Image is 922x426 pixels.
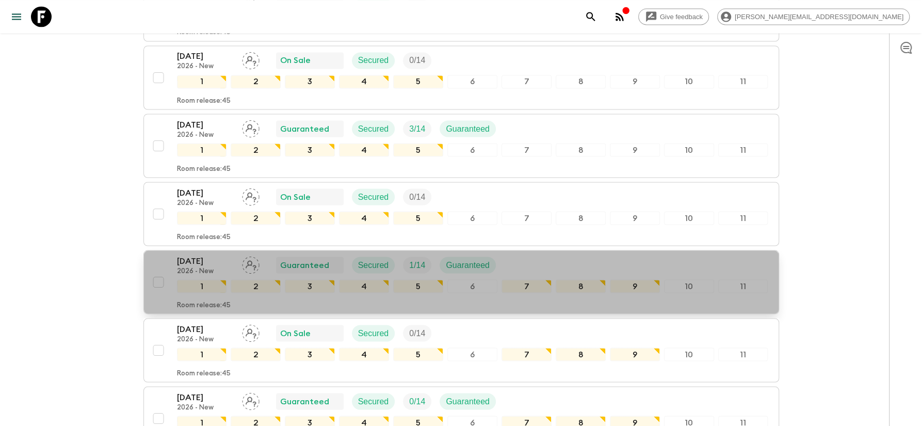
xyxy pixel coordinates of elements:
[447,75,497,88] div: 6
[177,143,227,156] div: 1
[339,211,389,225] div: 4
[352,325,395,341] div: Secured
[409,191,425,203] p: 0 / 14
[580,6,601,27] button: search adventures
[447,348,497,361] div: 6
[729,13,909,21] span: [PERSON_NAME][EMAIL_ADDRESS][DOMAIN_NAME]
[177,348,227,361] div: 1
[409,327,425,339] p: 0 / 14
[556,279,606,293] div: 8
[339,348,389,361] div: 4
[409,54,425,67] p: 0 / 14
[664,143,714,156] div: 10
[638,8,709,25] a: Give feedback
[231,348,281,361] div: 2
[177,75,227,88] div: 1
[177,301,231,309] p: Room release: 45
[610,75,660,88] div: 9
[556,75,606,88] div: 8
[285,211,335,225] div: 3
[393,75,443,88] div: 5
[358,122,389,135] p: Secured
[556,348,606,361] div: 8
[177,62,234,71] p: 2026 - New
[242,327,260,336] span: Assign pack leader
[177,118,234,131] p: [DATE]
[403,325,431,341] div: Trip Fill
[352,393,395,409] div: Secured
[6,6,27,27] button: menu
[242,123,260,131] span: Assign pack leader
[143,318,779,382] button: [DATE]2026 - NewAssign pack leaderOn SaleSecuredTrip Fill1234567891011Room release:45
[556,211,606,225] div: 8
[177,267,234,275] p: 2026 - New
[285,143,335,156] div: 3
[718,143,768,156] div: 11
[280,259,329,271] p: Guaranteed
[177,255,234,267] p: [DATE]
[352,52,395,69] div: Secured
[280,327,311,339] p: On Sale
[556,143,606,156] div: 8
[177,165,231,173] p: Room release: 45
[447,211,497,225] div: 6
[610,279,660,293] div: 9
[285,75,335,88] div: 3
[403,120,431,137] div: Trip Fill
[446,259,490,271] p: Guaranteed
[358,327,389,339] p: Secured
[280,395,329,407] p: Guaranteed
[610,211,660,225] div: 9
[447,279,497,293] div: 6
[280,122,329,135] p: Guaranteed
[393,348,443,361] div: 5
[177,97,231,105] p: Room release: 45
[280,191,311,203] p: On Sale
[718,75,768,88] div: 11
[177,369,231,377] p: Room release: 45
[143,114,779,178] button: [DATE]2026 - NewAssign pack leaderGuaranteedSecuredTrip FillGuaranteed1234567891011Room release:45
[717,8,910,25] div: [PERSON_NAME][EMAIL_ADDRESS][DOMAIN_NAME]
[664,279,714,293] div: 10
[409,395,425,407] p: 0 / 14
[143,45,779,109] button: [DATE]2026 - NewAssign pack leaderOn SaleSecuredTrip Fill1234567891011Room release:45
[143,182,779,246] button: [DATE]2026 - NewAssign pack leaderOn SaleSecuredTrip Fill1234567891011Room release:45
[177,279,227,293] div: 1
[177,403,234,412] p: 2026 - New
[231,211,281,225] div: 2
[352,188,395,205] div: Secured
[242,396,260,404] span: Assign pack leader
[447,143,497,156] div: 6
[502,211,552,225] div: 7
[177,186,234,199] p: [DATE]
[502,348,552,361] div: 7
[403,188,431,205] div: Trip Fill
[718,279,768,293] div: 11
[403,257,431,273] div: Trip Fill
[403,52,431,69] div: Trip Fill
[177,233,231,241] p: Room release: 45
[409,122,425,135] p: 3 / 14
[285,348,335,361] div: 3
[446,122,490,135] p: Guaranteed
[502,279,552,293] div: 7
[352,257,395,273] div: Secured
[358,395,389,407] p: Secured
[231,143,281,156] div: 2
[403,393,431,409] div: Trip Fill
[285,279,335,293] div: 3
[502,75,552,88] div: 7
[177,50,234,62] p: [DATE]
[231,279,281,293] div: 2
[143,250,779,314] button: [DATE]2026 - NewAssign pack leaderGuaranteedSecuredTrip FillGuaranteed1234567891011Room release:45
[352,120,395,137] div: Secured
[280,54,311,67] p: On Sale
[446,395,490,407] p: Guaranteed
[339,143,389,156] div: 4
[664,348,714,361] div: 10
[393,279,443,293] div: 5
[393,211,443,225] div: 5
[339,279,389,293] div: 4
[177,335,234,343] p: 2026 - New
[358,54,389,67] p: Secured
